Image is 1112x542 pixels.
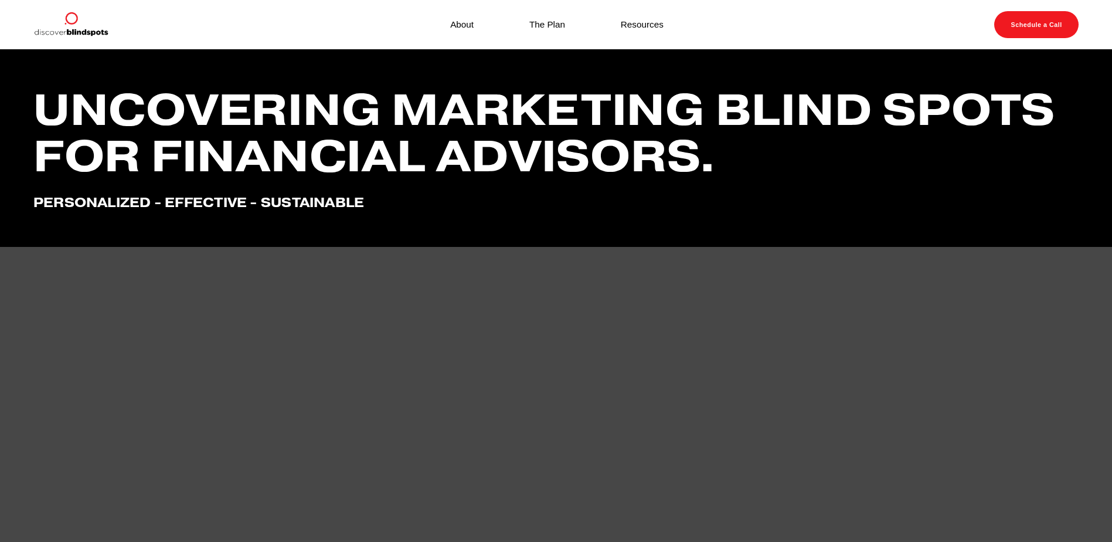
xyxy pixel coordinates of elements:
a: The Plan [529,16,565,32]
a: About [450,16,474,32]
h4: Personalized - effective - Sustainable [33,195,1079,210]
h1: Uncovering marketing blind spots for financial advisors. [33,86,1079,179]
img: Discover Blind Spots [33,11,108,38]
a: Schedule a Call [994,11,1079,38]
a: Resources [621,16,664,32]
